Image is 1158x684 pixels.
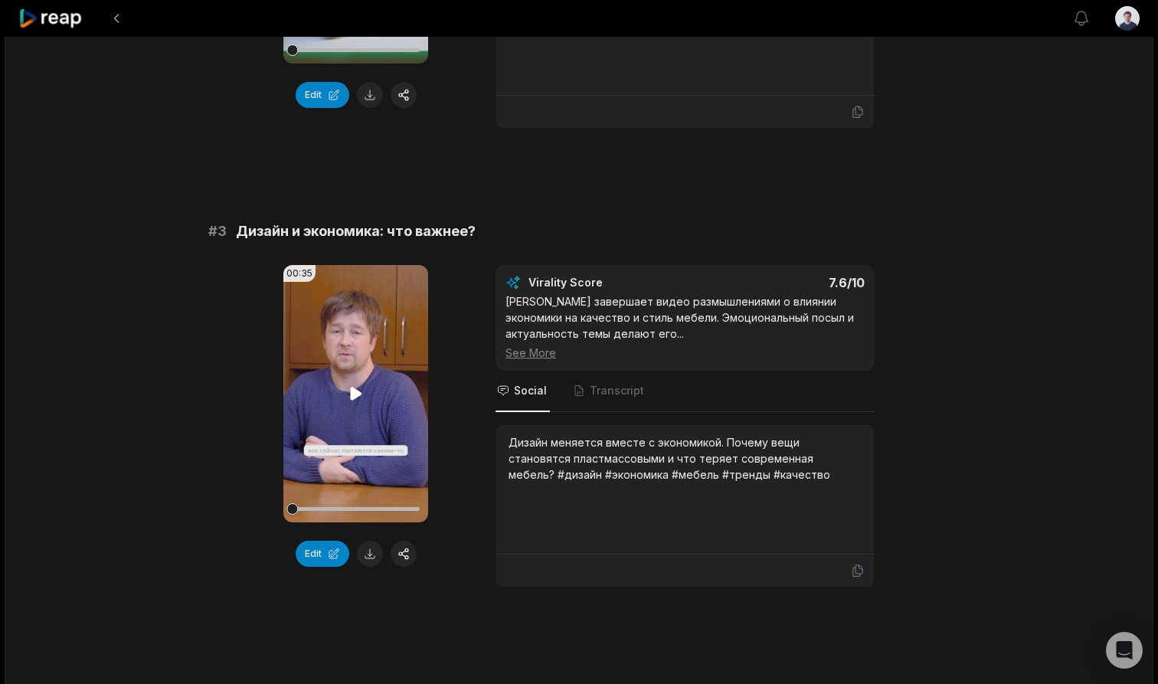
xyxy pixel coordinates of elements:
div: 7.6 /10 [701,275,865,290]
button: Edit [296,541,349,567]
span: Дизайн и экономика: что важнее? [236,221,476,242]
video: Your browser does not support mp4 format. [283,265,428,522]
div: See More [505,345,865,361]
div: Дизайн меняется вместе с экономикой. Почему вещи становятся пластмассовыми и что теряет современн... [509,434,862,483]
span: Transcript [590,383,644,398]
button: Edit [296,82,349,108]
nav: Tabs [496,371,875,412]
div: [PERSON_NAME] завершает видео размышлениями о влиянии экономики на качество и стиль мебели. Эмоци... [505,293,865,361]
div: Virality Score [528,275,693,290]
span: # 3 [208,221,227,242]
div: Open Intercom Messenger [1106,632,1143,669]
span: Social [514,383,547,398]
